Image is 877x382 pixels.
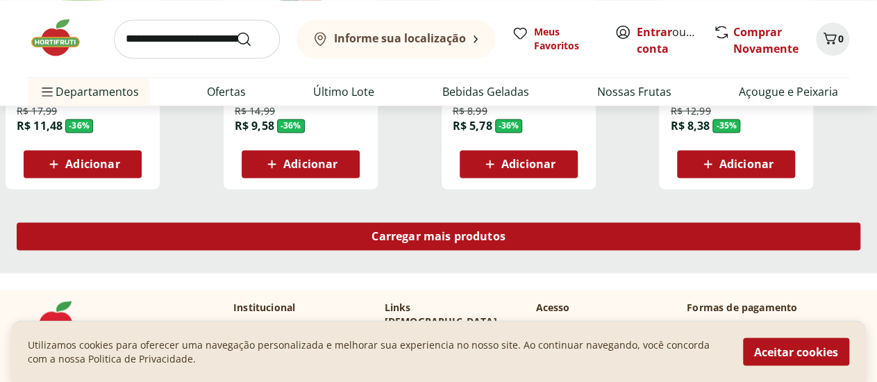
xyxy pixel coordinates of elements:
button: Adicionar [24,150,142,178]
a: Comprar Novamente [733,24,799,56]
button: Carrinho [816,22,849,56]
span: Adicionar [65,158,119,169]
span: R$ 17,99 [17,104,57,118]
img: Hortifruti [28,301,97,342]
p: Institucional [233,301,295,315]
button: Menu [39,75,56,108]
a: Meus Favoritos [512,25,598,53]
span: - 36 % [495,119,523,133]
a: Criar conta [637,24,713,56]
p: Links [DEMOGRAPHIC_DATA] [385,301,525,329]
p: Formas de pagamento [687,301,849,315]
span: ou [637,24,699,57]
span: - 36 % [65,119,93,133]
span: R$ 5,78 [453,118,492,133]
span: R$ 8,38 [670,118,710,133]
a: Açougue e Peixaria [739,83,838,100]
span: Meus Favoritos [534,25,598,53]
span: Adicionar [283,158,337,169]
button: Adicionar [460,150,578,178]
img: Hortifruti [28,17,97,58]
span: 0 [838,32,844,45]
button: Adicionar [242,150,360,178]
a: Nossas Frutas [596,83,671,100]
input: search [114,19,280,58]
button: Informe sua localização [296,19,495,58]
span: R$ 9,58 [235,118,274,133]
p: Acesso [535,301,569,315]
a: Entrar [637,24,672,40]
button: Adicionar [677,150,795,178]
b: Informe sua localização [334,31,466,46]
span: Adicionar [719,158,774,169]
a: Ofertas [207,83,246,100]
span: Carregar mais produtos [371,231,506,242]
button: Submit Search [235,31,269,47]
span: - 35 % [712,119,740,133]
span: Departamentos [39,75,139,108]
button: Aceitar cookies [743,338,849,365]
span: Adicionar [501,158,556,169]
p: Utilizamos cookies para oferecer uma navegação personalizada e melhorar sua experiencia no nosso ... [28,338,726,365]
a: Último Lote [313,83,374,100]
span: - 36 % [277,119,305,133]
span: R$ 8,99 [453,104,487,118]
a: Bebidas Geladas [442,83,529,100]
span: R$ 14,99 [235,104,275,118]
a: Carregar mais produtos [17,222,860,256]
span: R$ 12,99 [670,104,710,118]
span: R$ 11,48 [17,118,62,133]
